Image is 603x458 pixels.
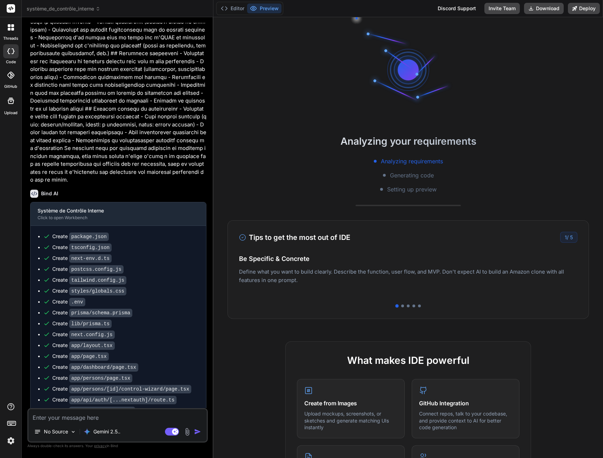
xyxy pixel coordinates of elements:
span: privacy [94,444,107,448]
p: Connect repos, talk to your codebase, and provide context to AI for better code generation [419,410,512,431]
div: Create [52,244,112,251]
span: système_de_contrôle_interne [27,5,100,12]
div: Create [52,407,135,414]
code: components/Layout.tsx [69,407,135,415]
span: 5 [570,234,573,240]
label: GitHub [4,84,17,90]
div: Create [52,396,177,404]
code: app/page.tsx [69,352,109,361]
div: Discord Support [433,3,480,14]
div: Create [52,266,124,273]
div: Système de Contrôle Interne [38,207,188,214]
div: / [560,232,577,243]
div: Create [52,385,191,393]
span: Setting up preview [387,185,437,194]
div: Create [52,374,132,382]
code: tsconfig.json [69,243,112,252]
span: 1 [565,234,567,240]
p: Upload mockups, screenshots, or sketches and generate matching UIs instantly [304,410,397,431]
button: Download [524,3,564,14]
div: Create [52,309,132,316]
h2: Analyzing your requirements [213,134,603,149]
button: Système de Contrôle InterneClick to open Workbench [31,202,195,225]
div: Create [52,298,85,306]
code: styles/globals.css [69,287,126,295]
code: postcss.config.js [69,265,124,274]
label: threads [3,35,18,41]
code: .env [69,298,85,306]
p: No Source [44,428,68,435]
code: app/persons/[id]/control-wizard/page.tsx [69,385,191,393]
label: code [6,59,16,65]
img: Pick Models [70,429,76,435]
div: Create [52,353,109,360]
h4: Create from Images [304,399,397,407]
p: Always double-check its answers. Your in Bind [27,443,208,449]
h2: What makes IDE powerful [297,353,519,368]
div: Create [52,320,112,327]
h4: Be Specific & Concrete [239,254,577,263]
img: attachment [183,428,191,436]
code: tailwind.config.js [69,276,126,284]
div: Create [52,276,126,284]
h4: GitHub Integration [419,399,512,407]
div: Create [52,342,115,349]
code: next-env.d.ts [69,254,112,263]
div: Create [52,233,109,240]
div: Create [52,255,112,262]
button: Invite Team [484,3,520,14]
p: Gemini 2.5.. [93,428,120,435]
h6: Bind AI [41,190,58,197]
div: Create [52,364,138,371]
code: app/layout.tsx [69,341,115,350]
img: icon [194,428,201,435]
button: Deploy [568,3,600,14]
img: settings [5,435,17,447]
code: app/dashboard/page.tsx [69,363,138,372]
h3: Tips to get the most out of IDE [239,232,350,243]
label: Upload [4,110,18,116]
code: lib/prisma.ts [69,320,112,328]
div: Create [52,331,115,338]
code: next.config.js [69,331,115,339]
button: Editor [218,4,247,13]
button: Preview [247,4,281,13]
code: app/persons/page.tsx [69,374,132,382]
code: app/api/auth/[...nextauth]/route.ts [69,396,177,404]
code: package.json [69,233,109,241]
div: Create [52,287,126,295]
span: Generating code [390,171,434,179]
div: Click to open Workbench [38,215,188,221]
code: prisma/schema.prisma [69,309,132,317]
span: Analyzing requirements [381,157,443,165]
img: Gemini 2.5 Pro [84,428,91,435]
